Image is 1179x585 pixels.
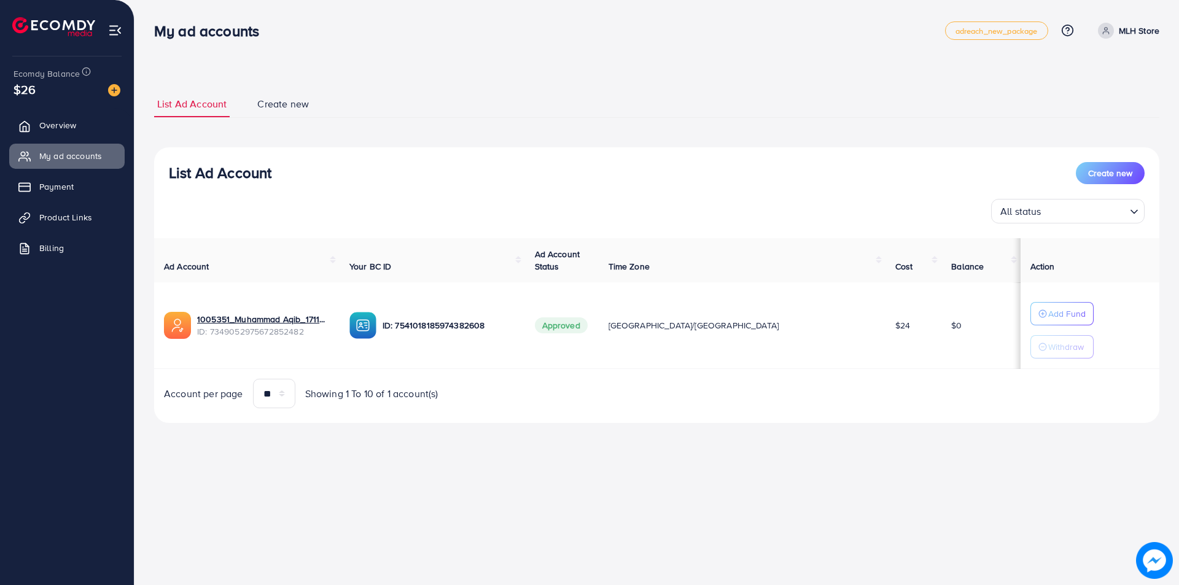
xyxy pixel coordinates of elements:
[39,180,74,193] span: Payment
[9,144,125,168] a: My ad accounts
[39,242,64,254] span: Billing
[164,312,191,339] img: ic-ads-acc.e4c84228.svg
[895,260,913,273] span: Cost
[154,22,269,40] h3: My ad accounts
[535,248,580,273] span: Ad Account Status
[1093,23,1159,39] a: MLH Store
[1030,335,1094,358] button: Withdraw
[1088,167,1132,179] span: Create new
[305,387,438,401] span: Showing 1 To 10 of 1 account(s)
[12,17,95,36] img: logo
[1048,339,1084,354] p: Withdraw
[991,199,1145,223] div: Search for option
[951,319,962,331] span: $0
[169,164,271,182] h3: List Ad Account
[895,319,910,331] span: $24
[955,27,1038,35] span: adreach_new_package
[257,97,309,111] span: Create new
[1030,260,1055,273] span: Action
[998,203,1044,220] span: All status
[197,313,330,338] div: <span class='underline'>1005351_Muhammad Aqib_1711084760817</span></br>7349052975672852482
[197,325,330,338] span: ID: 7349052975672852482
[9,236,125,260] a: Billing
[609,319,779,331] span: [GEOGRAPHIC_DATA]/[GEOGRAPHIC_DATA]
[9,174,125,199] a: Payment
[1076,162,1145,184] button: Create new
[535,317,588,333] span: Approved
[383,318,515,333] p: ID: 7541018185974382608
[9,113,125,138] a: Overview
[39,150,102,162] span: My ad accounts
[1045,200,1125,220] input: Search for option
[349,312,376,339] img: ic-ba-acc.ded83a64.svg
[1030,302,1094,325] button: Add Fund
[108,84,120,96] img: image
[108,23,122,37] img: menu
[14,68,80,80] span: Ecomdy Balance
[39,119,76,131] span: Overview
[14,80,36,98] span: $26
[1048,306,1086,321] p: Add Fund
[1119,23,1159,38] p: MLH Store
[39,211,92,223] span: Product Links
[945,21,1048,40] a: adreach_new_package
[1136,542,1173,579] img: image
[609,260,650,273] span: Time Zone
[157,97,227,111] span: List Ad Account
[164,387,243,401] span: Account per page
[9,205,125,230] a: Product Links
[164,260,209,273] span: Ad Account
[197,313,330,325] a: 1005351_Muhammad Aqib_1711084760817
[349,260,392,273] span: Your BC ID
[951,260,984,273] span: Balance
